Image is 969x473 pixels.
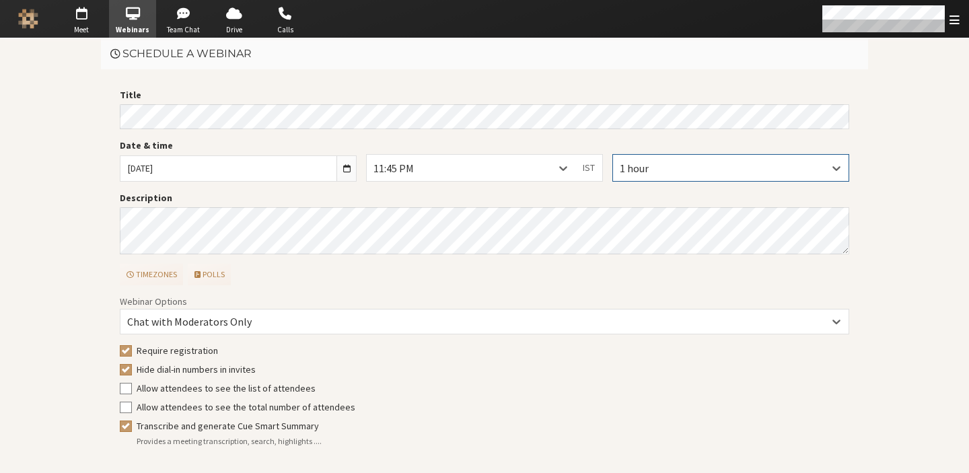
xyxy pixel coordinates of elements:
[262,24,309,36] span: Calls
[137,344,218,357] span: Require registration
[935,438,959,464] iframe: Chat
[137,382,316,394] span: Allow attendees to see the list of attendees
[120,88,849,102] label: Title
[127,315,252,328] span: Chat with Moderators Only
[120,295,187,307] label: Webinar Options
[120,191,849,205] label: Description
[137,363,256,375] span: Hide dial-in numbers in invites
[211,24,258,36] span: Drive
[58,24,105,36] span: Meet
[137,419,850,433] label: Transcribe and generate Cue Smart Summary
[137,401,355,413] span: Allow attendees to see the total number of attendees
[120,139,357,153] label: Date & time
[109,24,156,36] span: Webinars
[575,155,602,180] button: IST
[620,160,670,176] div: 1 hour
[18,9,38,29] img: Iotum
[120,264,183,285] button: Timezones
[122,47,252,60] span: Schedule a webinar
[160,24,207,36] span: Team Chat
[188,264,231,285] button: Polls
[137,435,850,447] div: Provides a meeting transcription, search, highlights ....
[373,160,435,176] div: 11:45 PM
